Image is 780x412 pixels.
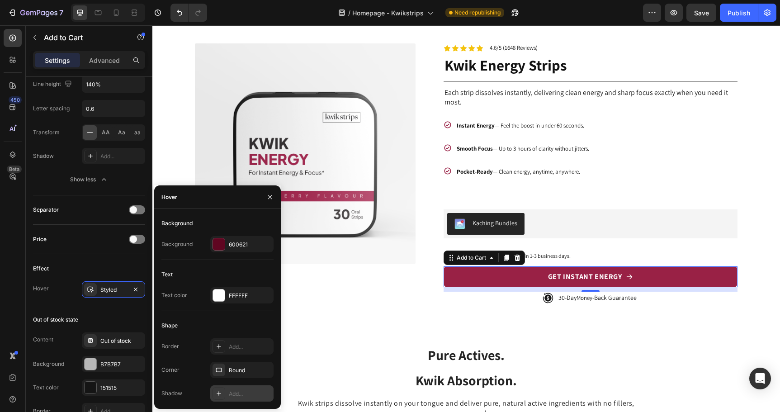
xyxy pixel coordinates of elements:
p: 7 [59,7,63,18]
div: Add... [229,343,271,351]
button: Save [686,4,716,22]
div: Out of stock state [33,316,78,324]
span: Need republishing [454,9,501,17]
div: Corner [161,366,180,374]
button: Publish [720,4,758,22]
button: 7 [4,4,67,22]
div: Price [33,235,47,243]
div: Text color [33,384,59,392]
input: Auto [82,100,145,117]
span: aa [134,128,141,137]
div: Effect [33,265,49,273]
iframe: Design area [152,25,780,412]
div: 151515 [100,384,143,392]
div: Line height [33,78,74,90]
span: Kwik Absorption. [263,346,364,364]
strong: Instant Energy [304,96,342,104]
strong: Pocket-Ready [304,142,340,150]
span: / [348,8,350,18]
div: Out of stock [100,337,143,345]
div: FFFFFF [229,292,271,300]
div: Transform [33,128,60,137]
div: Separator [33,206,59,214]
div: Hover [33,284,49,293]
div: Round [229,366,271,374]
p: Each strip dissolves instantly, delivering clean energy and sharp focus exactly when you need it ... [292,63,585,82]
div: Publish [728,8,750,18]
div: B7B7B7 [100,360,143,369]
div: Styled [100,286,127,294]
div: Open Intercom Messenger [749,368,771,389]
span: Homepage - Kwikstrips [352,8,424,18]
div: 450 [9,96,22,104]
div: Background [161,240,193,248]
img: KachingBundles.png [302,193,313,204]
span: -Back Guarantee [440,268,484,276]
div: Beta [7,166,22,173]
span: Aa [118,128,125,137]
div: Text color [161,291,187,299]
div: Add... [100,152,143,161]
div: Kaching Bundles [320,193,365,203]
input: Auto [82,76,145,92]
span: Save [694,9,709,17]
div: Background [161,219,193,227]
span: — Feel the boost in under 60 seconds. [304,96,432,104]
div: Letter spacing [33,104,70,113]
div: Content [33,336,53,344]
p: Add to Cart [44,32,121,43]
div: Show less [70,175,109,184]
span: 30-Day [406,268,424,276]
button: Kaching Bundles [295,188,372,209]
button: GET INSTANT ENERGY [291,241,586,262]
div: Add to Cart [303,228,336,237]
div: Text [161,270,173,279]
span: Pure Actives. [275,321,352,339]
div: Shape [161,322,178,330]
div: Background [33,360,64,368]
div: Add... [229,390,271,398]
strong: Smooth Focus [304,119,340,127]
span: — Clean energy, anytime, anywhere. [304,142,428,150]
h1: Kwik Energy Strips [291,29,586,51]
button: Show less [33,171,145,188]
div: Hover [161,193,177,201]
div: Shadow [161,389,182,398]
div: Shadow [33,152,54,160]
p: Kwik strips dissolve instantly on your tongue and deliver pure, natural active ingredients with n... [141,373,487,393]
span: — Up to 3 hours of clarity without jitters. [304,119,437,127]
div: GET INSTANT ENERGY [396,246,470,256]
div: 600621 [229,241,271,249]
span: AA [102,128,110,137]
span: Money [424,269,440,276]
div: Undo/Redo [170,4,207,22]
p: Settings [45,56,70,65]
div: Border [161,342,179,350]
p: Advanced [89,56,120,65]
